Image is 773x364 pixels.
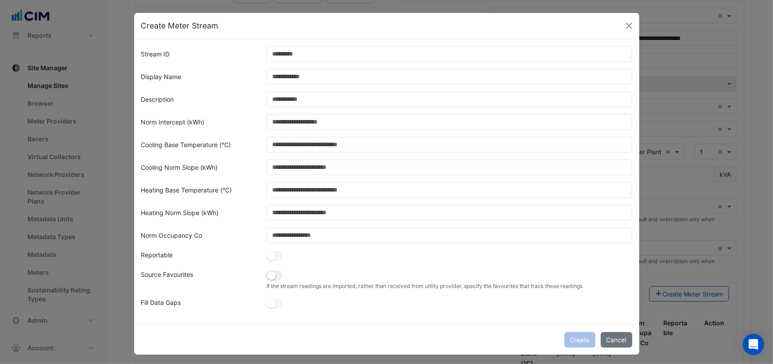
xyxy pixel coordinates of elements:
[622,19,636,32] button: Close
[141,270,194,282] label: Source Favourites
[141,160,218,175] label: Cooling Norm Slope (kWh)
[601,332,632,348] button: Cancel
[141,182,232,198] label: Heating Base Temperature (°C)
[141,250,173,263] label: Reportable
[141,298,181,310] label: Fill Data Gaps
[141,205,219,220] label: Heating Norm Slope (kWh)
[141,20,218,32] h5: Create Meter Stream
[141,137,231,152] label: Cooling Base Temperature (°C)
[141,228,202,243] label: Norm Occupancy Co
[141,69,182,84] label: Display Name
[141,92,174,107] label: Description
[266,282,632,290] small: If the stream readings are imported, rather than received from utility provider, specify the favo...
[141,114,205,130] label: Norm Intercept (kWh)
[266,251,282,259] ui-switch: Stream cannot be reportable because the following Parent Stream is reportable: FIN_Espoo_Karakaar...
[141,46,170,62] label: Stream ID
[743,334,764,355] div: Open Intercom Messenger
